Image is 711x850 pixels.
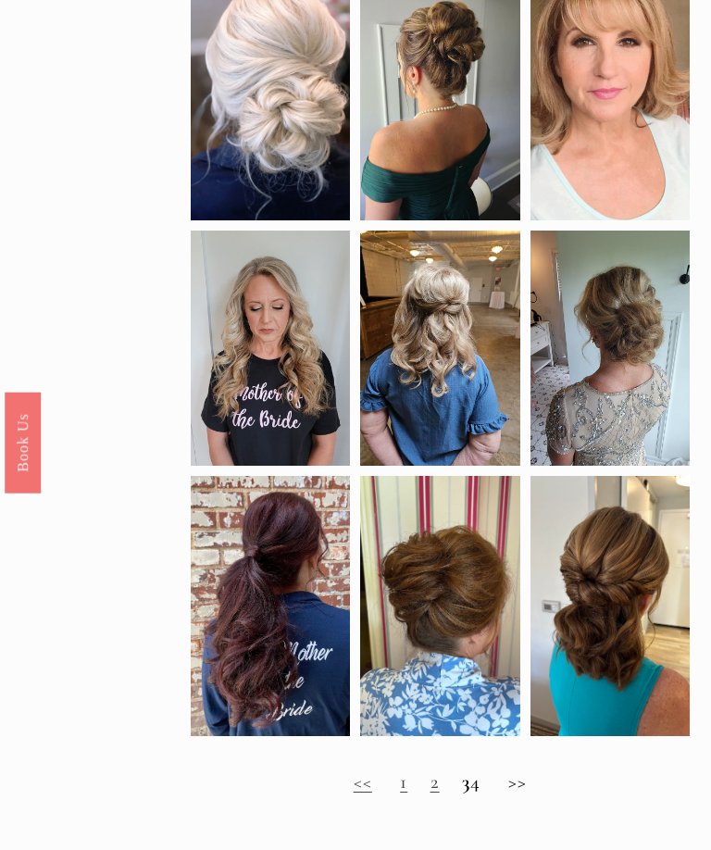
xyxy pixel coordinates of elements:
[191,771,690,794] h2: 4 >>
[462,770,470,794] strong: 3
[354,770,372,794] a: <<
[5,393,41,494] a: Book Us
[400,770,407,794] a: 1
[430,770,440,794] a: 2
